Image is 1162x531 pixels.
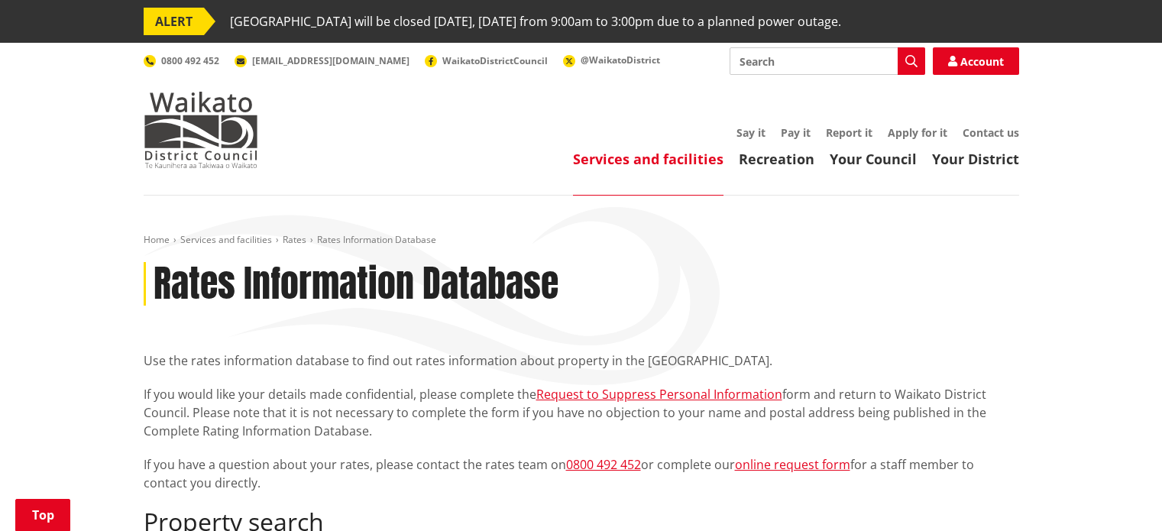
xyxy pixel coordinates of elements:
[735,456,850,473] a: online request form
[781,125,811,140] a: Pay it
[830,150,917,168] a: Your Council
[144,234,1019,247] nav: breadcrumb
[888,125,947,140] a: Apply for it
[144,8,204,35] span: ALERT
[252,54,409,67] span: [EMAIL_ADDRESS][DOMAIN_NAME]
[425,54,548,67] a: WaikatoDistrictCouncil
[566,456,641,473] a: 0800 492 452
[144,92,258,168] img: Waikato District Council - Te Kaunihera aa Takiwaa o Waikato
[180,233,272,246] a: Services and facilities
[573,150,723,168] a: Services and facilities
[144,385,1019,440] p: If you would like your details made confidential, please complete the form and return to Waikato ...
[933,47,1019,75] a: Account
[15,499,70,531] a: Top
[932,150,1019,168] a: Your District
[317,233,436,246] span: Rates Information Database
[739,150,814,168] a: Recreation
[283,233,306,246] a: Rates
[144,351,1019,370] p: Use the rates information database to find out rates information about property in the [GEOGRAPHI...
[161,54,219,67] span: 0800 492 452
[144,54,219,67] a: 0800 492 452
[442,54,548,67] span: WaikatoDistrictCouncil
[230,8,841,35] span: [GEOGRAPHIC_DATA] will be closed [DATE], [DATE] from 9:00am to 3:00pm due to a planned power outage.
[154,262,558,306] h1: Rates Information Database
[730,47,925,75] input: Search input
[536,386,782,403] a: Request to Suppress Personal Information
[581,53,660,66] span: @WaikatoDistrict
[563,53,660,66] a: @WaikatoDistrict
[963,125,1019,140] a: Contact us
[736,125,765,140] a: Say it
[144,455,1019,492] p: If you have a question about your rates, please contact the rates team on or complete our for a s...
[144,233,170,246] a: Home
[235,54,409,67] a: [EMAIL_ADDRESS][DOMAIN_NAME]
[826,125,872,140] a: Report it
